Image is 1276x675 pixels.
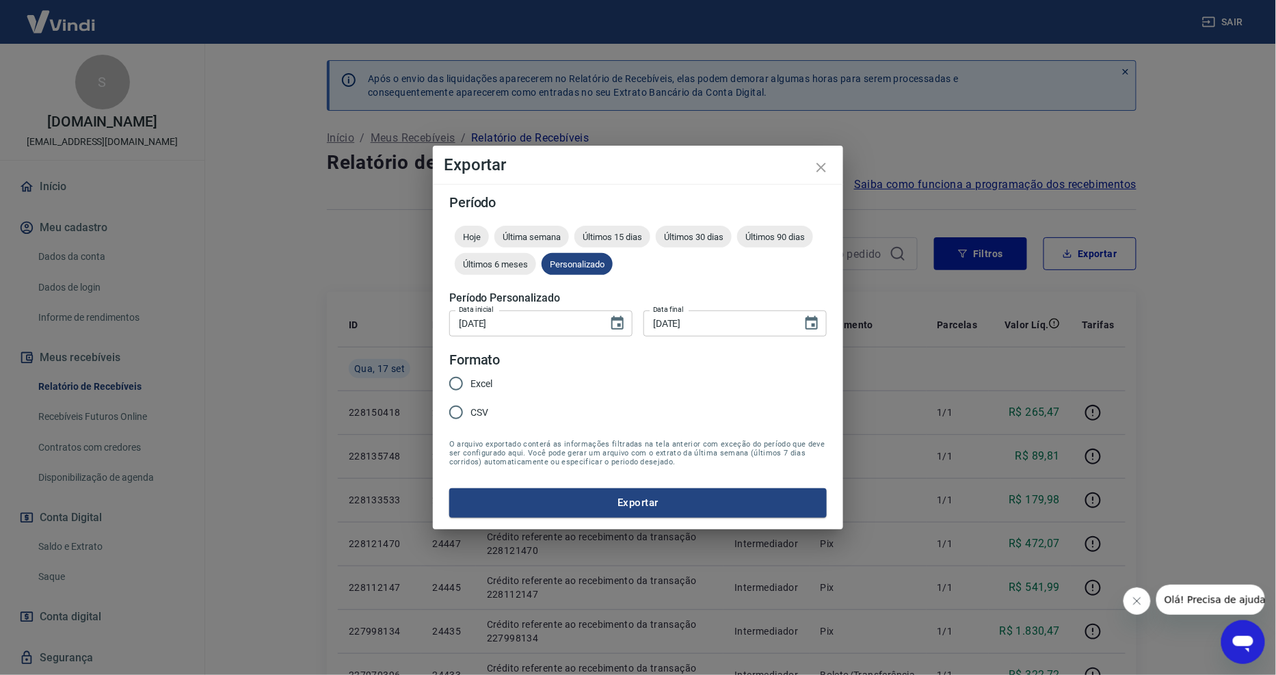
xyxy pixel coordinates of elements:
[494,226,569,248] div: Última semana
[494,232,569,242] span: Última semana
[1221,620,1265,664] iframe: Botão para abrir a janela de mensagens
[653,304,684,315] label: Data final
[455,226,489,248] div: Hoje
[455,259,536,269] span: Últimos 6 meses
[449,310,598,336] input: DD/MM/YYYY
[656,226,732,248] div: Últimos 30 dias
[656,232,732,242] span: Últimos 30 dias
[455,232,489,242] span: Hoje
[459,304,494,315] label: Data inicial
[542,259,613,269] span: Personalizado
[574,232,650,242] span: Últimos 15 dias
[798,310,825,337] button: Choose date, selected date is 17 de set de 2025
[737,232,813,242] span: Últimos 90 dias
[470,406,488,420] span: CSV
[449,350,501,370] legend: Formato
[604,310,631,337] button: Choose date, selected date is 17 de set de 2025
[449,488,827,517] button: Exportar
[449,440,827,466] span: O arquivo exportado conterá as informações filtradas na tela anterior com exceção do período que ...
[542,253,613,275] div: Personalizado
[1124,587,1151,615] iframe: Fechar mensagem
[8,10,115,21] span: Olá! Precisa de ajuda?
[470,377,492,391] span: Excel
[737,226,813,248] div: Últimos 90 dias
[805,151,838,184] button: close
[643,310,793,336] input: DD/MM/YYYY
[455,253,536,275] div: Últimos 6 meses
[1156,585,1265,615] iframe: Mensagem da empresa
[444,157,832,173] h4: Exportar
[449,291,827,305] h5: Período Personalizado
[574,226,650,248] div: Últimos 15 dias
[449,196,827,209] h5: Período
